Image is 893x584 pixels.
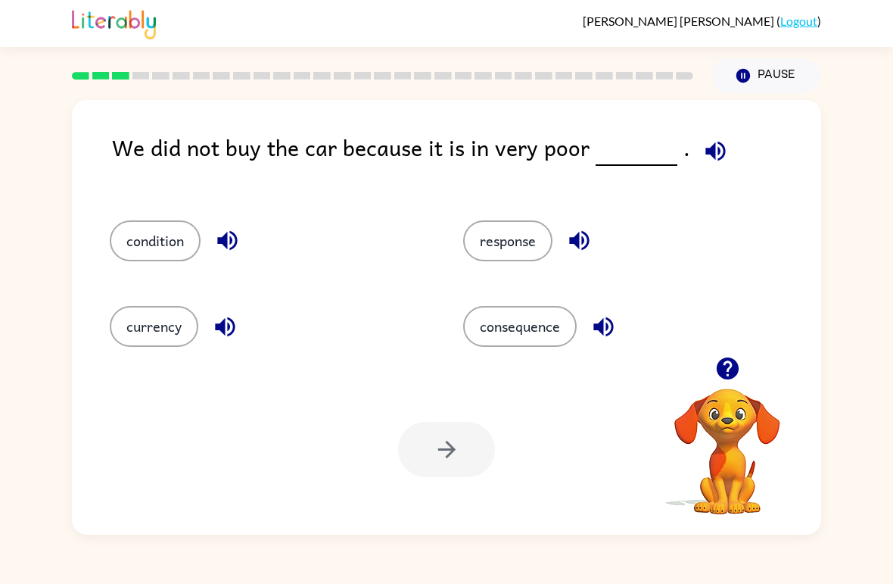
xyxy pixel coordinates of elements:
a: Logout [780,14,817,28]
button: response [463,220,552,261]
video: Your browser must support playing .mp4 files to use Literably. Please try using another browser. [652,365,803,517]
button: consequence [463,306,577,347]
button: currency [110,306,198,347]
img: Literably [72,6,156,39]
button: condition [110,220,201,261]
div: ( ) [583,14,821,28]
div: We did not buy the car because it is in very poor . [112,130,821,190]
span: [PERSON_NAME] [PERSON_NAME] [583,14,776,28]
button: Pause [711,58,821,93]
